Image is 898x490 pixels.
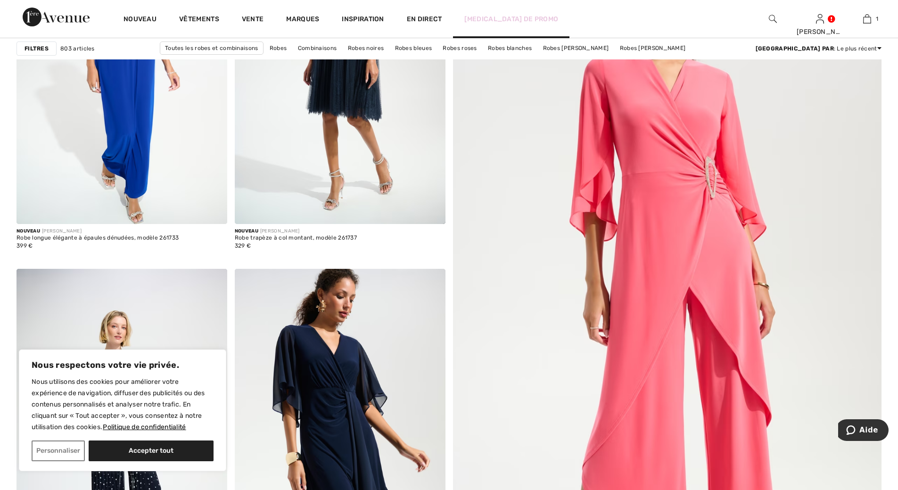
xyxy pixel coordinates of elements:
[42,228,82,234] font: [PERSON_NAME]
[23,8,90,26] img: 1ère Avenue
[165,45,258,51] font: Toutes les robes et combinaisons
[483,42,536,54] a: Robes blanches
[32,440,85,461] button: Personnaliser
[16,242,33,249] font: 399 €
[179,15,219,25] a: Vêtements
[129,447,173,455] font: Accepter tout
[124,15,157,23] font: Nouveau
[488,45,532,51] font: Robes blanches
[188,423,189,432] a: Politique de confidentialité
[265,42,292,54] a: Robes
[797,28,852,36] font: [PERSON_NAME]
[36,447,80,455] font: Personnaliser
[242,15,264,23] font: Vente
[876,16,878,22] font: 1
[124,15,157,25] a: Nouveau
[816,13,824,25] img: Mes informations
[615,42,691,54] a: Robes [PERSON_NAME]
[620,45,686,51] font: Robes [PERSON_NAME]
[242,15,264,25] a: Vente
[235,242,251,249] font: 329 €
[464,15,558,23] font: [MEDICAL_DATA] de promo
[260,228,300,234] font: [PERSON_NAME]
[235,228,258,234] font: Nouveau
[16,234,179,241] font: Robe longue élégante à épaules dénudées, modèle 261733
[25,45,49,52] font: Filtres
[816,14,824,23] a: Se connecter
[844,13,890,25] a: 1
[543,45,609,51] font: Robes [PERSON_NAME]
[16,228,40,234] font: Nouveau
[395,45,432,51] font: Robes bleues
[464,14,558,24] a: [MEDICAL_DATA] de promo
[343,42,389,54] a: Robes noires
[407,14,442,24] a: En direct
[19,349,226,471] div: Nous respectons votre vie privée.
[342,15,384,23] font: Inspiration
[838,419,889,443] iframe: Ouvre un widget où vous pouvez trouver plus d'informations
[834,45,877,52] font: : Le plus récent
[60,45,95,52] font: 803 articles
[863,13,871,25] img: Mon sac
[769,13,777,25] img: rechercher sur le site
[160,42,264,55] a: Toutes les robes et combinaisons
[348,45,384,51] font: Robes noires
[443,45,477,51] font: Robes roses
[235,234,357,241] font: Robe trapèze à col montant, modèle 261737
[103,423,186,431] font: Politique de confidentialité
[32,360,179,370] font: Nous respectons votre vie privée.
[390,42,437,54] a: Robes bleues
[179,15,219,23] font: Vêtements
[102,423,186,432] a: Politique de Confidentialité
[89,440,214,461] button: Accepter tout
[286,15,319,25] a: Marques
[270,45,287,51] font: Robes
[538,42,614,54] a: Robes [PERSON_NAME]
[407,15,442,23] font: En direct
[756,45,834,52] font: [GEOGRAPHIC_DATA] par
[293,42,342,54] a: Combinaisons
[32,378,205,431] font: Nous utilisons des cookies pour améliorer votre expérience de navigation, diffuser des publicités...
[438,42,481,54] a: Robes roses
[286,15,319,23] font: Marques
[298,45,337,51] font: Combinaisons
